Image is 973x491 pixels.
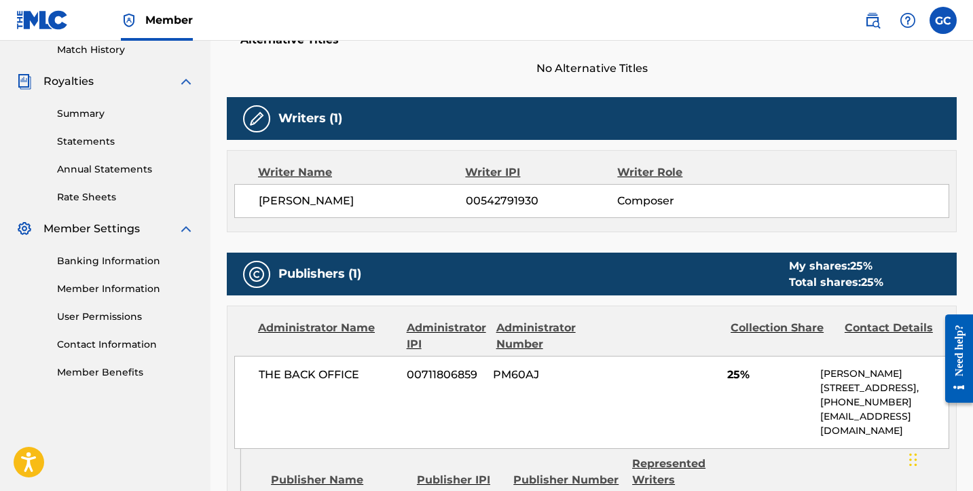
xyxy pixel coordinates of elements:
span: Royalties [43,73,94,90]
div: Writer Name [258,164,465,181]
div: Represented Writers [632,456,741,488]
div: Help [894,7,921,34]
img: Publishers [249,266,265,283]
div: Publisher Number [513,472,622,488]
iframe: Resource Center [935,303,973,415]
p: [PHONE_NUMBER] [820,395,949,410]
a: Public Search [859,7,886,34]
div: Writer IPI [465,164,617,181]
img: search [864,12,881,29]
div: Administrator IPI [407,320,486,352]
div: Publisher Name [271,472,407,488]
span: 00542791930 [466,193,618,209]
div: Administrator Number [496,320,600,352]
div: Widget de chat [905,426,973,491]
a: Annual Statements [57,162,194,177]
img: expand [178,73,194,90]
span: Composer [617,193,755,209]
a: Summary [57,107,194,121]
a: Rate Sheets [57,190,194,204]
h5: Publishers (1) [278,266,361,282]
div: Writer Role [617,164,756,181]
span: Member [145,12,193,28]
img: MLC Logo [16,10,69,30]
a: Member Benefits [57,365,194,380]
a: Statements [57,134,194,149]
span: Member Settings [43,221,140,237]
div: Glisser [909,439,917,480]
h5: Writers (1) [278,111,342,126]
img: Top Rightsholder [121,12,137,29]
a: Match History [57,43,194,57]
span: [PERSON_NAME] [259,193,466,209]
div: My shares: [789,258,883,274]
p: [PERSON_NAME] [820,367,949,381]
a: User Permissions [57,310,194,324]
div: Collection Share [731,320,834,352]
span: PM60AJ [493,367,596,383]
span: 25% [727,367,810,383]
span: THE BACK OFFICE [259,367,397,383]
iframe: Chat Widget [905,426,973,491]
div: Contact Details [845,320,949,352]
p: [EMAIL_ADDRESS][DOMAIN_NAME] [820,410,949,438]
span: 25 % [861,276,883,289]
img: help [900,12,916,29]
div: Administrator Name [258,320,397,352]
p: [STREET_ADDRESS], [820,381,949,395]
img: Writers [249,111,265,127]
a: Contact Information [57,338,194,352]
span: 25 % [850,259,873,272]
div: Publisher IPI [417,472,503,488]
span: 00711806859 [407,367,483,383]
div: Total shares: [789,274,883,291]
img: Royalties [16,73,33,90]
a: Banking Information [57,254,194,268]
a: Member Information [57,282,194,296]
span: No Alternative Titles [227,60,957,77]
div: User Menu [930,7,957,34]
img: expand [178,221,194,237]
img: Member Settings [16,221,33,237]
